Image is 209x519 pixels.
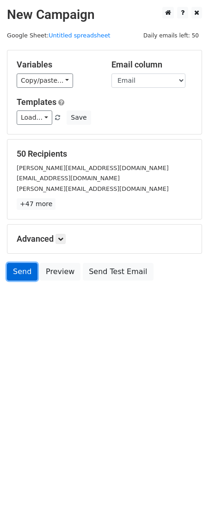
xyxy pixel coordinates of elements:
[49,32,110,39] a: Untitled spreadsheet
[17,185,169,192] small: [PERSON_NAME][EMAIL_ADDRESS][DOMAIN_NAME]
[140,32,202,39] a: Daily emails left: 50
[163,475,209,519] iframe: Chat Widget
[140,31,202,41] span: Daily emails left: 50
[83,263,153,281] a: Send Test Email
[17,165,169,171] small: [PERSON_NAME][EMAIL_ADDRESS][DOMAIN_NAME]
[17,97,56,107] a: Templates
[40,263,80,281] a: Preview
[17,198,55,210] a: +47 more
[67,110,91,125] button: Save
[17,73,73,88] a: Copy/paste...
[17,175,120,182] small: [EMAIL_ADDRESS][DOMAIN_NAME]
[7,7,202,23] h2: New Campaign
[17,149,192,159] h5: 50 Recipients
[17,234,192,244] h5: Advanced
[111,60,192,70] h5: Email column
[17,110,52,125] a: Load...
[17,60,98,70] h5: Variables
[7,263,37,281] a: Send
[7,32,111,39] small: Google Sheet:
